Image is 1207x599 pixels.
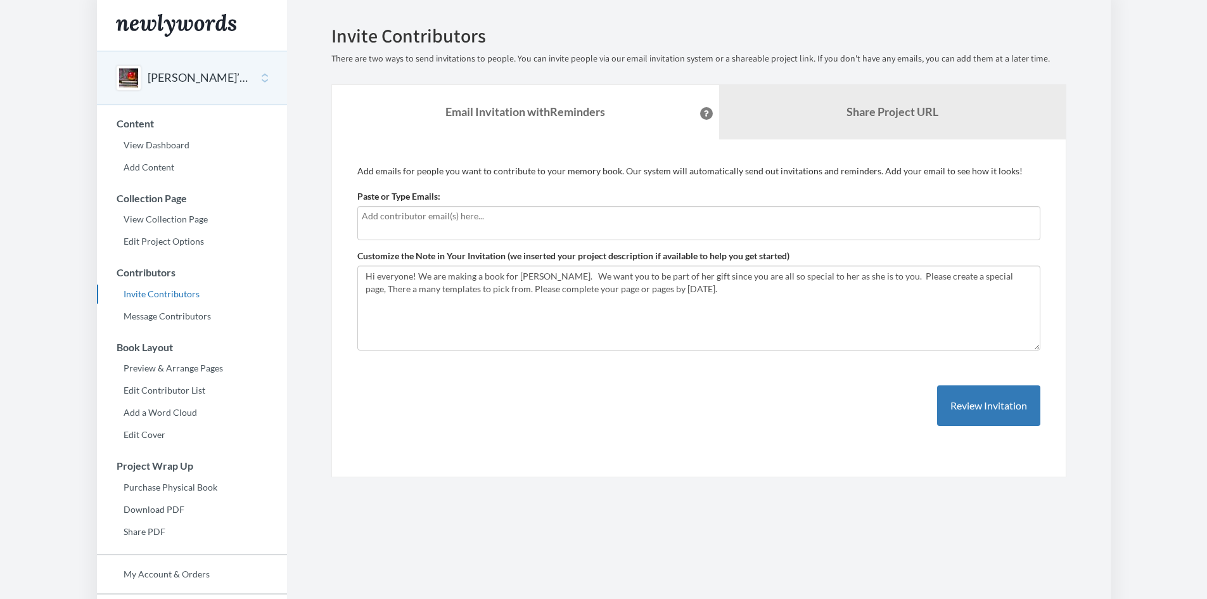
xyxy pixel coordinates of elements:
[98,267,287,278] h3: Contributors
[331,25,1066,46] h2: Invite Contributors
[98,118,287,129] h3: Content
[357,190,440,203] label: Paste or Type Emails:
[97,478,287,497] a: Purchase Physical Book
[357,165,1040,177] p: Add emails for people you want to contribute to your memory book. Our system will automatically s...
[97,359,287,378] a: Preview & Arrange Pages
[97,522,287,541] a: Share PDF
[97,307,287,326] a: Message Contributors
[97,500,287,519] a: Download PDF
[362,209,1036,223] input: Add contributor email(s) here...
[445,105,605,119] strong: Email Invitation with Reminders
[97,158,287,177] a: Add Content
[116,14,236,37] img: Newlywords logo
[98,342,287,353] h3: Book Layout
[98,193,287,204] h3: Collection Page
[97,285,287,304] a: Invite Contributors
[97,232,287,251] a: Edit Project Options
[97,136,287,155] a: View Dashboard
[97,425,287,444] a: Edit Cover
[331,53,1066,65] p: There are two ways to send invitations to people. You can invite people via our email invitation ...
[846,105,938,119] b: Share Project URL
[937,385,1040,427] button: Review Invitation
[98,460,287,472] h3: Project Wrap Up
[148,70,250,86] button: [PERSON_NAME]’s 60th Birthday
[97,210,287,229] a: View Collection Page
[357,266,1040,351] textarea: Hi everyone! We are making a book for [PERSON_NAME]. We want you to be part of her gift since you...
[357,250,789,262] label: Customize the Note in Your Invitation (we inserted your project description if available to help ...
[97,565,287,584] a: My Account & Orders
[97,403,287,422] a: Add a Word Cloud
[97,381,287,400] a: Edit Contributor List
